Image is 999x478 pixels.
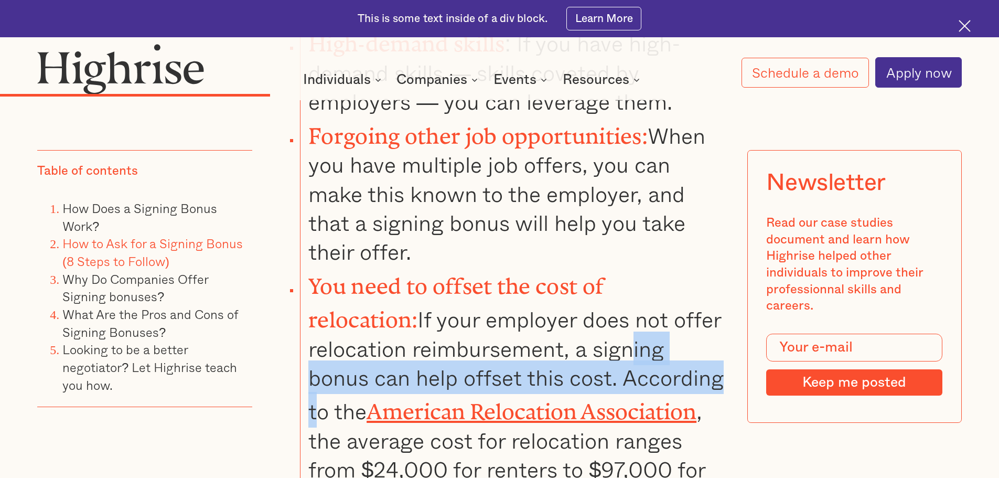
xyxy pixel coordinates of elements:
[493,73,536,86] div: Events
[62,339,237,394] a: Looking to be a better negotiator? Let Highrise teach you how.
[766,215,942,315] div: Read our case studies document and learn how Highrise helped other individuals to improve their p...
[303,73,384,86] div: Individuals
[766,169,886,196] div: Newsletter
[742,58,869,88] a: Schedule a demo
[396,73,481,86] div: Companies
[62,233,243,271] a: How to Ask for a Signing Bonus (8 Steps to Follow)
[37,44,204,94] img: Highrise logo
[396,73,467,86] div: Companies
[358,12,547,26] div: This is some text inside of a div block.
[875,57,962,88] a: Apply now
[300,116,724,267] li: When you have multiple job offers, you can make this known to the employer, and that a signing bo...
[62,269,208,306] a: Why Do Companies Offer Signing bonuses?
[62,304,238,342] a: What Are the Pros and Cons of Signing Bonuses?
[308,124,648,137] strong: Forgoing other job opportunities:
[563,73,643,86] div: Resources
[308,274,604,321] strong: You need to offset the cost of relocation:
[37,163,138,180] div: Table of contents
[62,198,217,236] a: How Does a Signing Bonus Work?
[959,20,971,32] img: Cross icon
[566,7,641,30] a: Learn More
[303,73,371,86] div: Individuals
[367,399,696,413] a: American Relocation Association
[563,73,629,86] div: Resources
[766,334,942,362] input: Your e-mail
[766,334,942,396] form: Modal Form
[766,369,942,396] input: Keep me posted
[493,73,550,86] div: Events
